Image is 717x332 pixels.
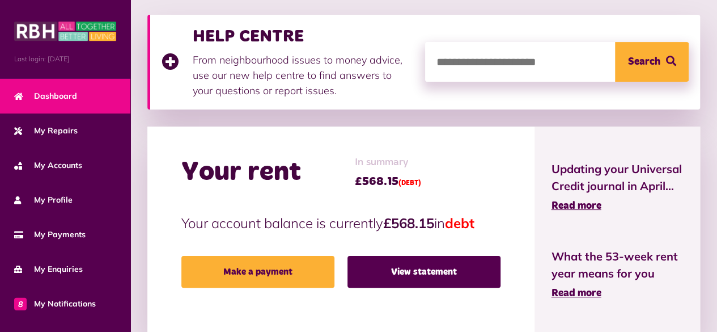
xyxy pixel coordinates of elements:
[14,125,78,137] span: My Repairs
[14,298,96,310] span: My Notifications
[14,90,77,102] span: Dashboard
[14,54,116,64] span: Last login: [DATE]
[181,213,500,233] p: Your account balance is currently in
[383,215,434,232] strong: £568.15
[445,215,474,232] span: debt
[193,26,414,47] h3: HELP CENTRE
[628,42,660,82] span: Search
[14,263,83,275] span: My Enquiries
[551,161,684,214] a: Updating your Universal Credit journal in April... Read more
[14,229,86,241] span: My Payments
[398,180,421,187] span: (DEBT)
[193,52,414,98] p: From neighbourhood issues to money advice, use our new help centre to find answers to your questi...
[551,288,601,299] span: Read more
[551,201,601,211] span: Read more
[551,248,684,282] span: What the 53-week rent year means for you
[355,173,421,190] span: £568.15
[615,42,689,82] button: Search
[551,161,684,195] span: Updating your Universal Credit journal in April...
[347,256,500,288] a: View statement
[355,155,421,170] span: In summary
[181,156,301,189] h2: Your rent
[14,159,82,171] span: My Accounts
[14,194,73,206] span: My Profile
[14,20,116,43] img: MyRBH
[551,248,684,301] a: What the 53-week rent year means for you Read more
[14,297,27,310] span: 8
[181,256,334,288] a: Make a payment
